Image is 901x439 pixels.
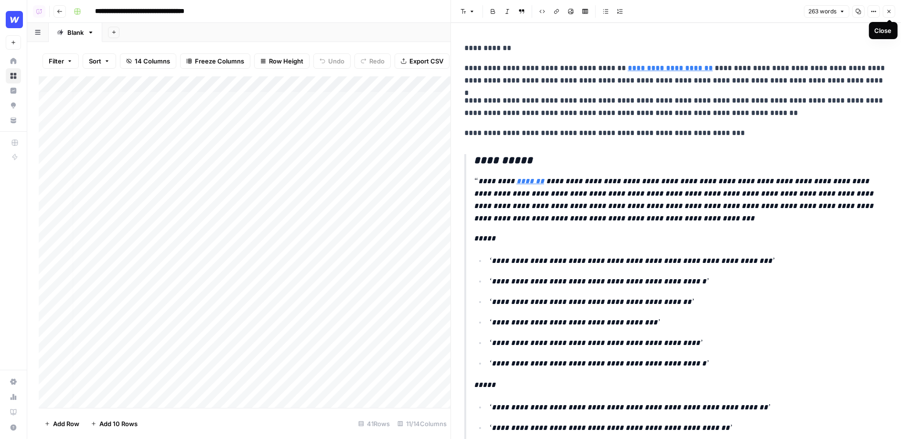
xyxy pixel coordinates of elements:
a: Blank [49,23,102,42]
a: Your Data [6,113,21,128]
button: Help + Support [6,420,21,435]
span: 14 Columns [135,56,170,66]
a: Usage [6,389,21,405]
button: Add 10 Rows [85,416,143,431]
button: Sort [83,53,116,69]
button: Workspace: Webflow [6,8,21,31]
button: Add Row [39,416,85,431]
button: Undo [313,53,351,69]
button: 14 Columns [120,53,176,69]
button: Freeze Columns [180,53,250,69]
span: Sort [89,56,101,66]
button: 263 words [804,5,849,18]
span: Redo [369,56,385,66]
span: Export CSV [409,56,443,66]
div: 41 Rows [354,416,394,431]
span: Freeze Columns [195,56,244,66]
span: Add 10 Rows [99,419,138,429]
button: Export CSV [395,53,450,69]
span: Add Row [53,419,79,429]
button: Filter [43,53,79,69]
a: Opportunities [6,98,21,113]
img: Webflow Logo [6,11,23,28]
div: Blank [67,28,84,37]
button: Row Height [254,53,310,69]
div: Close [875,26,892,35]
a: Home [6,53,21,69]
a: Learning Hub [6,405,21,420]
span: Filter [49,56,64,66]
span: Row Height [269,56,303,66]
a: Insights [6,83,21,98]
a: Settings [6,374,21,389]
span: Undo [328,56,344,66]
a: Browse [6,68,21,84]
span: 263 words [808,7,837,16]
button: Redo [354,53,391,69]
div: 11/14 Columns [394,416,450,431]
